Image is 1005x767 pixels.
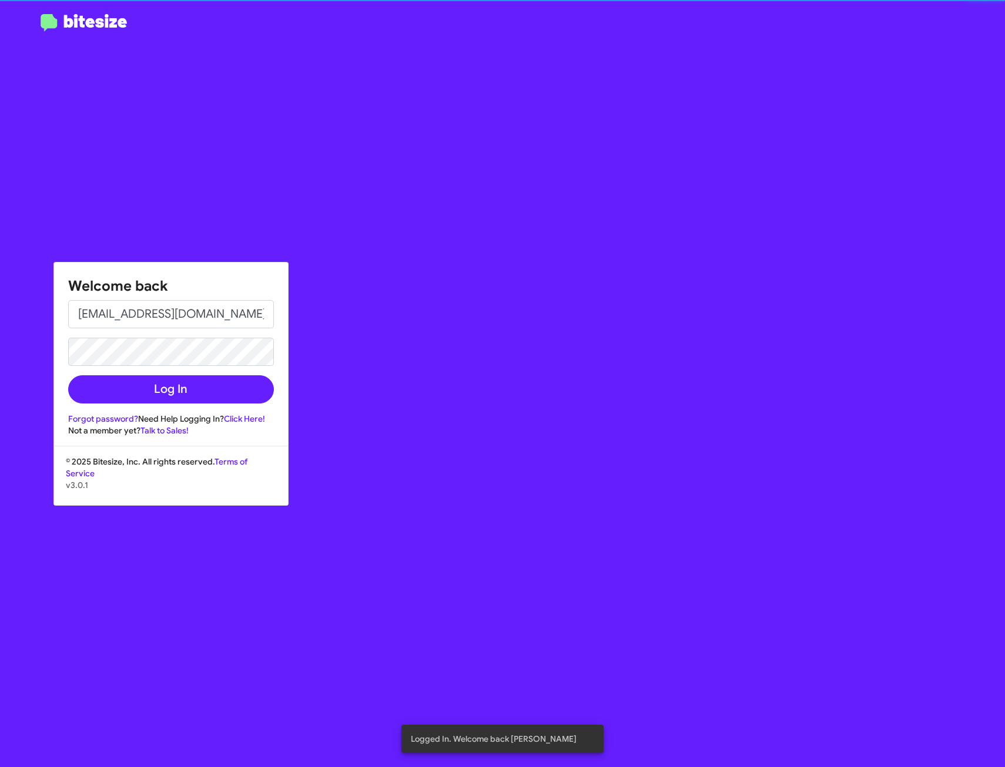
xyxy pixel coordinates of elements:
[68,300,274,328] input: Email address
[140,425,189,436] a: Talk to Sales!
[66,479,276,491] p: v3.0.1
[54,456,288,505] div: © 2025 Bitesize, Inc. All rights reserved.
[411,733,577,745] span: Logged In. Welcome back [PERSON_NAME]
[224,413,265,424] a: Click Here!
[68,425,274,436] div: Not a member yet?
[68,277,274,295] h1: Welcome back
[66,456,247,479] a: Terms of Service
[68,375,274,403] button: Log In
[68,413,274,425] div: Need Help Logging In?
[68,413,138,424] a: Forgot password?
